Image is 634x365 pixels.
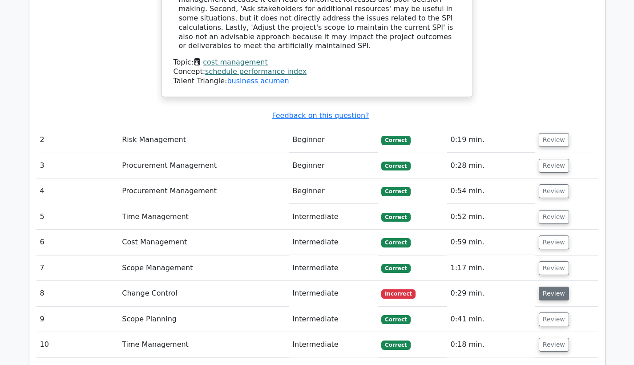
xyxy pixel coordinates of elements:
span: Correct [381,162,410,170]
td: 0:54 min. [447,178,535,204]
td: Intermediate [289,255,378,281]
td: Procurement Management [118,153,289,178]
td: Scope Planning [118,307,289,332]
a: cost management [203,58,267,66]
td: 0:52 min. [447,204,535,230]
td: Intermediate [289,281,378,306]
td: Intermediate [289,332,378,357]
span: Correct [381,264,410,273]
div: Topic: [174,58,461,67]
a: business acumen [227,77,289,85]
button: Review [539,312,569,326]
td: 0:29 min. [447,281,535,306]
button: Review [539,133,569,147]
td: 7 [36,255,119,281]
td: Time Management [118,204,289,230]
td: 0:18 min. [447,332,535,357]
td: 4 [36,178,119,204]
td: 0:41 min. [447,307,535,332]
button: Review [539,210,569,224]
a: Feedback on this question? [272,111,369,120]
td: Intermediate [289,204,378,230]
td: 0:19 min. [447,127,535,153]
td: Beginner [289,153,378,178]
td: Intermediate [289,230,378,255]
span: Correct [381,315,410,324]
td: 9 [36,307,119,332]
td: Procurement Management [118,178,289,204]
span: Incorrect [381,289,416,298]
button: Review [539,159,569,173]
span: Correct [381,341,410,349]
button: Review [539,261,569,275]
button: Review [539,287,569,300]
td: 3 [36,153,119,178]
td: 2 [36,127,119,153]
td: Beginner [289,127,378,153]
td: 0:28 min. [447,153,535,178]
td: Beginner [289,178,378,204]
td: Intermediate [289,307,378,332]
button: Review [539,235,569,249]
td: Change Control [118,281,289,306]
td: Cost Management [118,230,289,255]
button: Review [539,338,569,352]
td: Risk Management [118,127,289,153]
div: Concept: [174,67,461,77]
span: Correct [381,136,410,145]
span: Correct [381,213,410,222]
a: schedule performance index [205,67,307,76]
td: 6 [36,230,119,255]
td: Time Management [118,332,289,357]
td: 10 [36,332,119,357]
div: Talent Triangle: [174,58,461,85]
td: 0:59 min. [447,230,535,255]
td: Scope Management [118,255,289,281]
td: 5 [36,204,119,230]
button: Review [539,184,569,198]
span: Correct [381,238,410,247]
td: 8 [36,281,119,306]
span: Correct [381,187,410,196]
td: 1:17 min. [447,255,535,281]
